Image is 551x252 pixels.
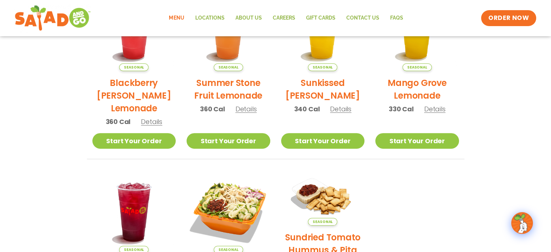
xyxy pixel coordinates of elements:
[308,218,337,226] span: Seasonal
[512,213,532,233] img: wpChatIcon
[14,4,91,33] img: new-SAG-logo-768×292
[402,63,432,71] span: Seasonal
[389,104,414,114] span: 330 Cal
[481,10,536,26] a: ORDER NOW
[308,63,337,71] span: Seasonal
[92,77,176,115] h2: Blackberry [PERSON_NAME] Lemonade
[187,77,270,102] h2: Summer Stone Fruit Lemonade
[424,104,446,113] span: Details
[106,117,131,127] span: 360 Cal
[119,63,149,71] span: Seasonal
[281,170,365,226] img: Product photo for Sundried Tomato Hummus & Pita Chips
[375,77,459,102] h2: Mango Grove Lemonade
[488,14,529,22] span: ORDER NOW
[92,133,176,149] a: Start Your Order
[281,133,365,149] a: Start Your Order
[230,10,267,26] a: About Us
[341,10,384,26] a: Contact Us
[187,133,270,149] a: Start Your Order
[141,117,162,126] span: Details
[163,10,189,26] a: Menu
[267,10,300,26] a: Careers
[163,10,408,26] nav: Menu
[214,63,243,71] span: Seasonal
[294,104,320,114] span: 340 Cal
[200,104,225,114] span: 360 Cal
[300,10,341,26] a: GIFT CARDS
[330,104,351,113] span: Details
[281,77,365,102] h2: Sunkissed [PERSON_NAME]
[375,133,459,149] a: Start Your Order
[384,10,408,26] a: FAQs
[189,10,230,26] a: Locations
[235,104,257,113] span: Details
